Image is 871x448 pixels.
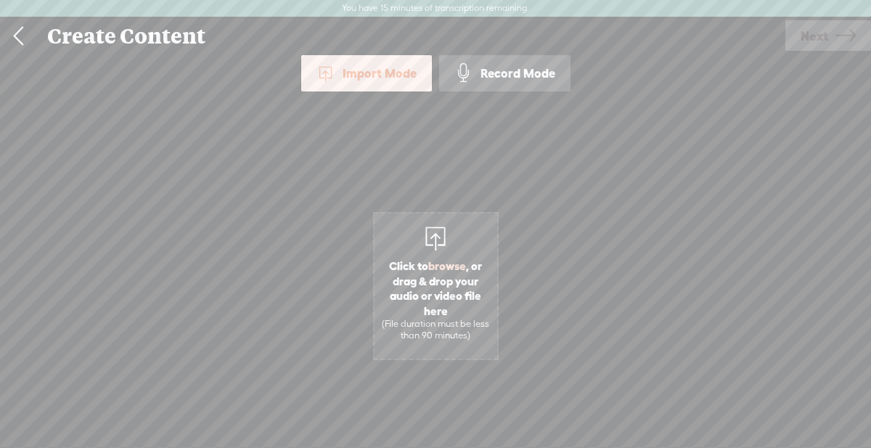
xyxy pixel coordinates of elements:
[801,17,828,54] span: Next
[382,318,490,342] div: (File duration must be less than 90 minutes)
[439,55,571,91] div: Record Mode
[37,17,785,55] div: Create Content
[428,259,466,272] span: browse
[342,3,529,15] label: You have 15 minutes of transcription remaining.
[375,251,497,349] span: Click to , or drag & drop your audio or video file here
[301,55,432,91] div: Import Mode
